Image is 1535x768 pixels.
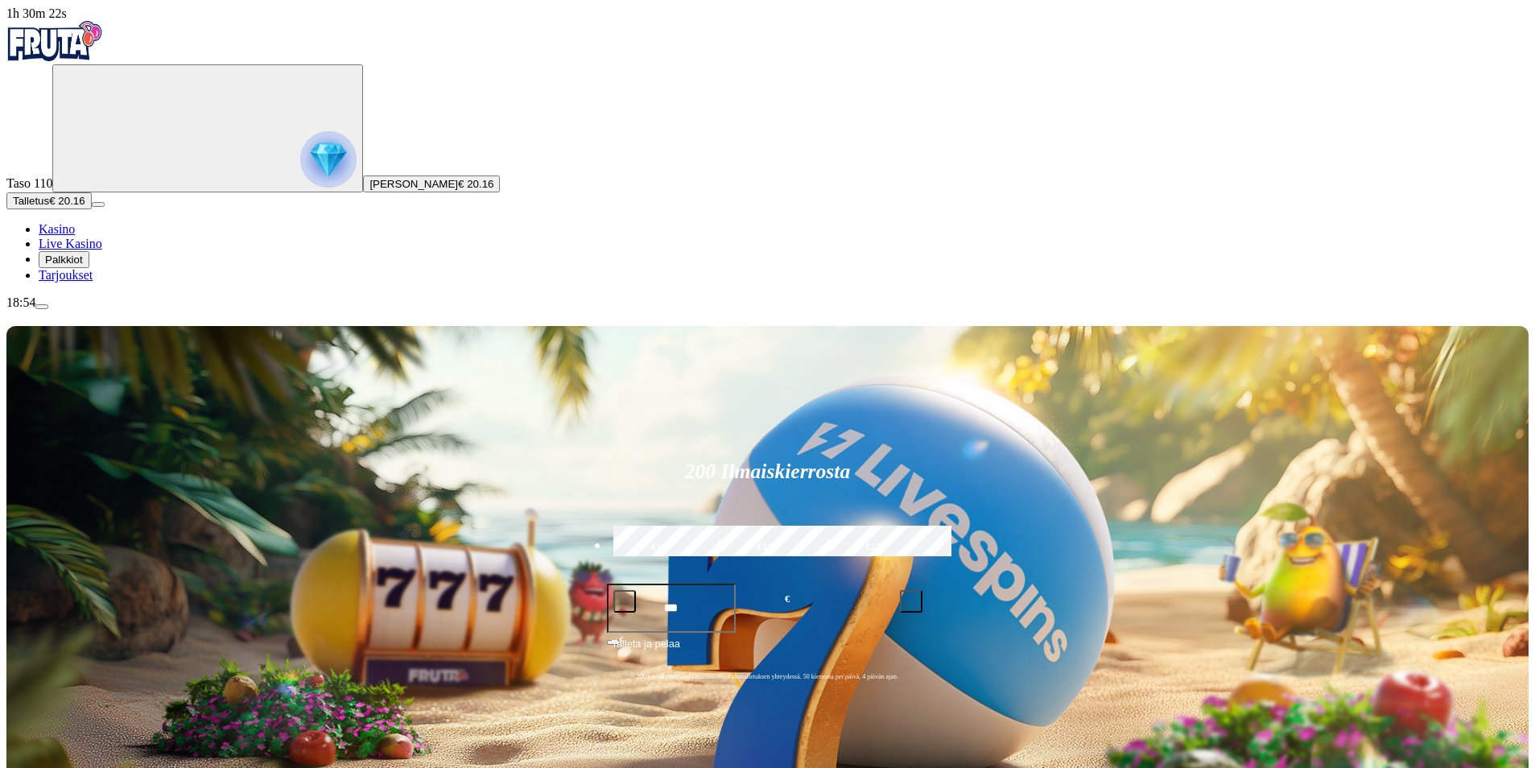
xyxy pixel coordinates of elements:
[45,254,83,266] span: Palkkiot
[35,304,48,309] button: menu
[39,251,89,268] button: Palkkiot
[6,192,92,209] button: Talletusplus icon€ 20.16
[6,6,67,20] span: user session time
[6,21,1529,283] nav: Primary
[13,195,49,207] span: Talletus
[612,636,680,665] span: Talleta ja pelaa
[785,592,790,607] span: €
[363,175,500,192] button: [PERSON_NAME]€ 20.16
[607,635,929,666] button: Talleta ja pelaa
[620,634,625,644] span: €
[6,176,52,190] span: Taso 110
[369,178,458,190] span: [PERSON_NAME]
[717,523,817,570] label: €150
[39,268,93,282] a: Tarjoukset
[49,195,85,207] span: € 20.16
[900,590,922,613] button: plus icon
[6,222,1529,283] nav: Main menu
[39,222,75,236] a: Kasino
[39,237,102,250] a: Live Kasino
[826,523,926,570] label: €250
[6,50,103,64] a: Fruta
[6,21,103,61] img: Fruta
[458,178,493,190] span: € 20.16
[52,64,363,192] button: reward progress
[300,131,357,188] img: reward progress
[6,295,35,309] span: 18:54
[92,202,105,207] button: menu
[613,590,636,613] button: minus icon
[609,523,709,570] label: €50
